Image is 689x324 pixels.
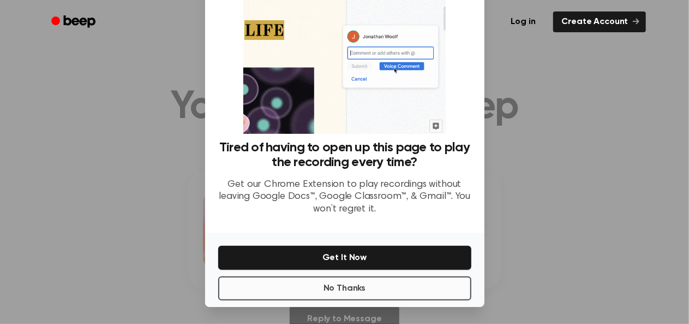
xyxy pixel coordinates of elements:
button: Get It Now [218,246,471,270]
a: Log in [500,9,547,34]
h3: Tired of having to open up this page to play the recording every time? [218,140,471,170]
a: Beep [44,11,105,33]
p: Get our Chrome Extension to play recordings without leaving Google Docs™, Google Classroom™, & Gm... [218,179,471,216]
a: Create Account [553,11,646,32]
button: No Thanks [218,276,471,301]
